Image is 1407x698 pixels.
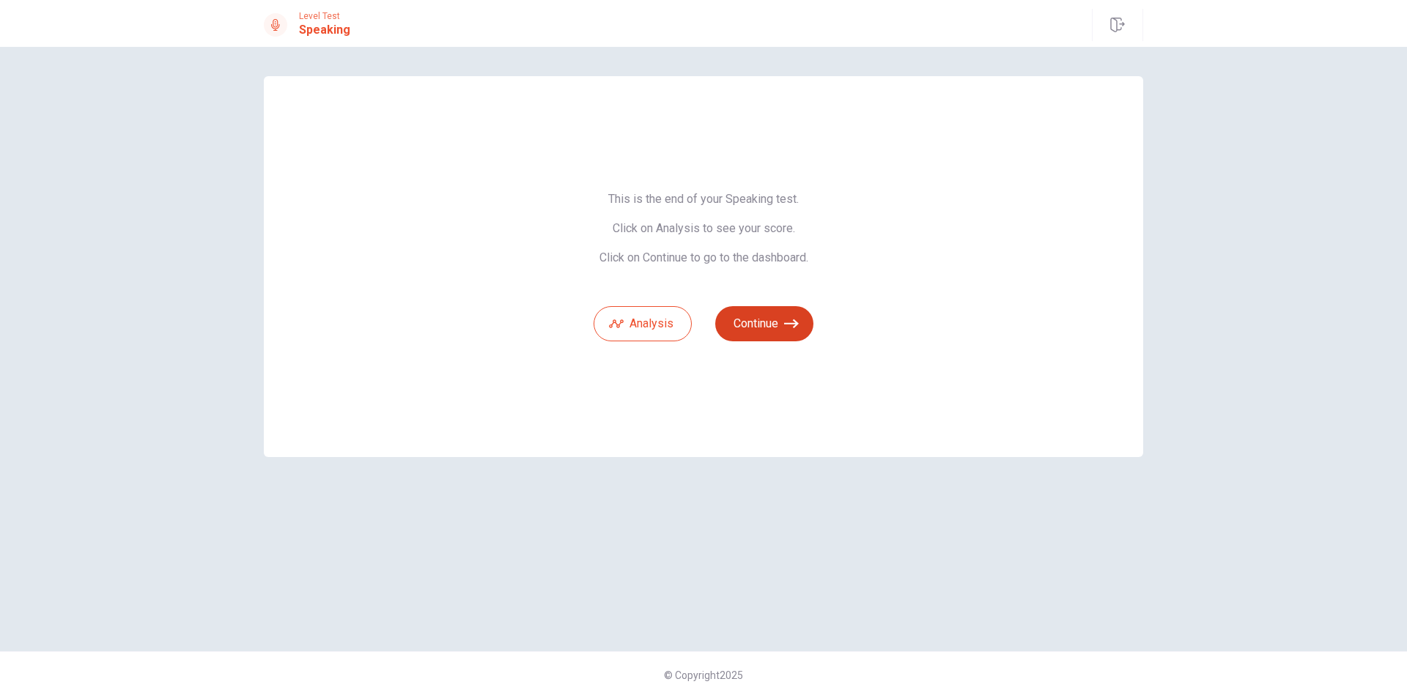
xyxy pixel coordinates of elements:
[664,669,743,681] span: © Copyright 2025
[594,192,813,265] span: This is the end of your Speaking test. Click on Analysis to see your score. Click on Continue to ...
[299,21,350,39] h1: Speaking
[715,306,813,341] button: Continue
[299,11,350,21] span: Level Test
[594,306,692,341] button: Analysis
